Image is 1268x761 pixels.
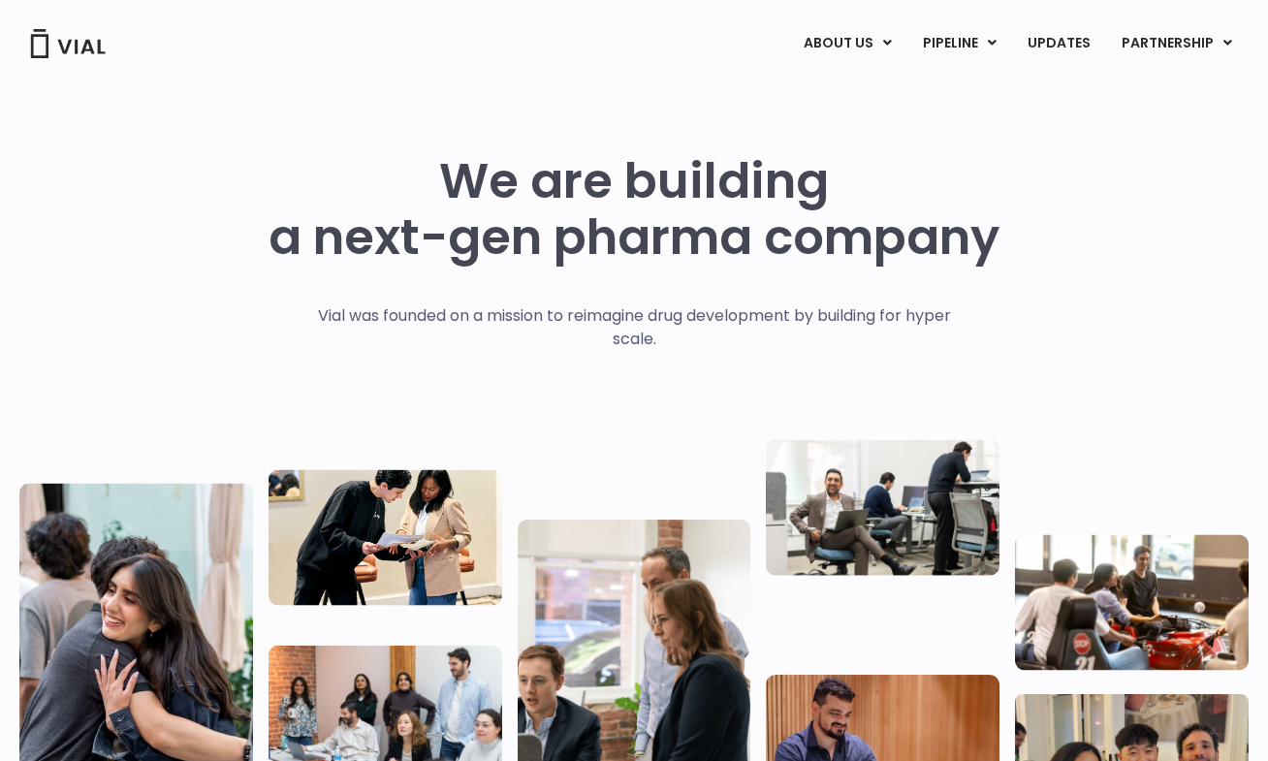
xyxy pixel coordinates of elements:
a: PARTNERSHIPMenu Toggle [1106,27,1248,60]
img: Three people working in an office [766,439,999,575]
img: Group of people playing whirlyball [1015,534,1249,670]
a: PIPELINEMenu Toggle [907,27,1011,60]
img: Two people looking at a paper talking. [269,469,502,605]
a: ABOUT USMenu Toggle [788,27,906,60]
a: UPDATES [1012,27,1105,60]
h1: We are building a next-gen pharma company [269,153,999,266]
img: Vial Logo [29,29,107,58]
p: Vial was founded on a mission to reimagine drug development by building for hyper scale. [298,304,971,351]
